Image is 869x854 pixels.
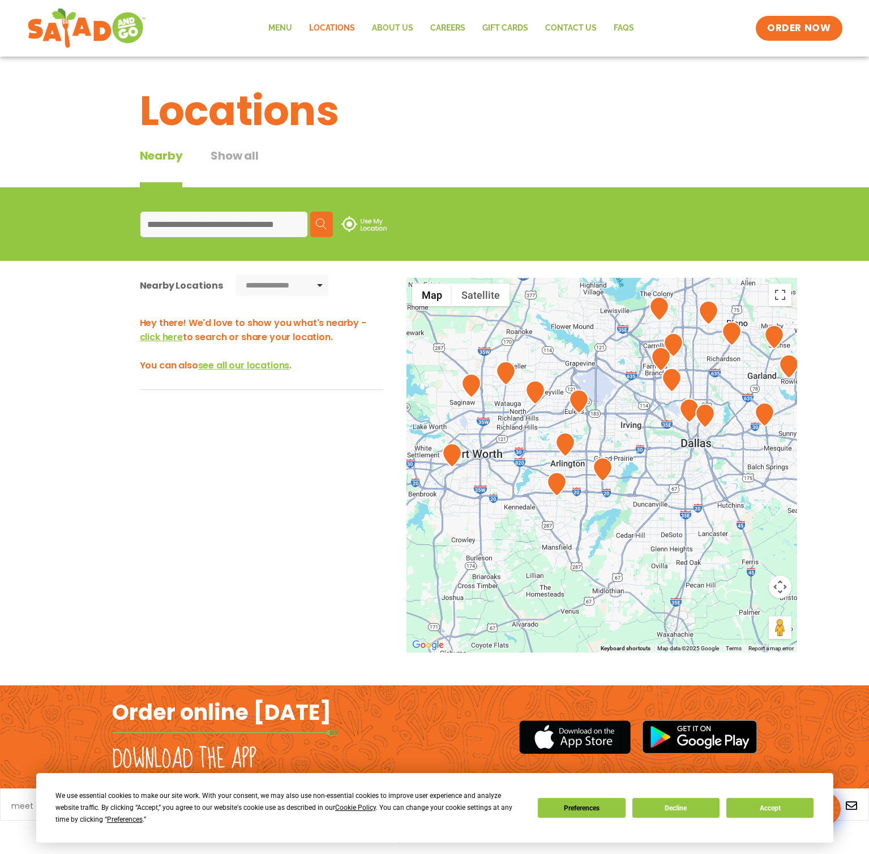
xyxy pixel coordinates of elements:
[605,15,643,41] a: FAQs
[601,645,650,653] button: Keyboard shortcuts
[726,645,742,651] a: Terms (opens in new tab)
[140,331,183,344] span: click here
[335,804,376,812] span: Cookie Policy
[27,6,147,51] img: new-SAG-logo-768×292
[140,147,183,187] div: Nearby
[422,15,474,41] a: Careers
[748,645,794,651] a: Report a map error
[316,218,327,230] img: search.svg
[36,773,833,843] div: Cookie Consent Prompt
[769,616,791,639] button: Drag Pegman onto the map to open Street View
[140,80,730,141] h1: Locations
[537,15,605,41] a: Contact Us
[260,15,643,41] nav: Menu
[409,638,447,653] img: Google
[756,16,842,41] a: ORDER NOW
[538,798,625,818] button: Preferences
[363,15,422,41] a: About Us
[140,278,223,293] div: Nearby Locations
[260,15,301,41] a: Menu
[198,359,290,372] span: see all our locations
[474,15,537,41] a: GIFT CARDS
[11,802,119,810] a: meet chef [PERSON_NAME]
[112,744,256,775] h2: Download the app
[519,719,631,756] img: appstore
[341,216,387,232] img: use-location.svg
[657,645,719,651] span: Map data ©2025 Google
[769,576,791,598] button: Map camera controls
[107,816,143,823] span: Preferences
[452,284,510,306] button: Show satellite imagery
[642,720,757,754] img: google_play
[409,638,447,653] a: Open this area in Google Maps (opens a new window)
[301,15,363,41] a: Locations
[55,790,524,826] div: We use essential cookies to make our site work. With your consent, we may also use non-essential ...
[140,316,383,372] h3: Hey there! We'd love to show you what's nearby - to search or share your location. You can also .
[140,147,287,187] div: Tabbed content
[112,698,331,726] h2: Order online [DATE]
[112,729,339,736] img: fork
[211,147,258,187] button: Show all
[632,798,720,818] button: Decline
[412,284,452,306] button: Show street map
[767,22,831,35] span: ORDER NOW
[726,798,814,818] button: Accept
[769,284,791,306] button: Toggle fullscreen view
